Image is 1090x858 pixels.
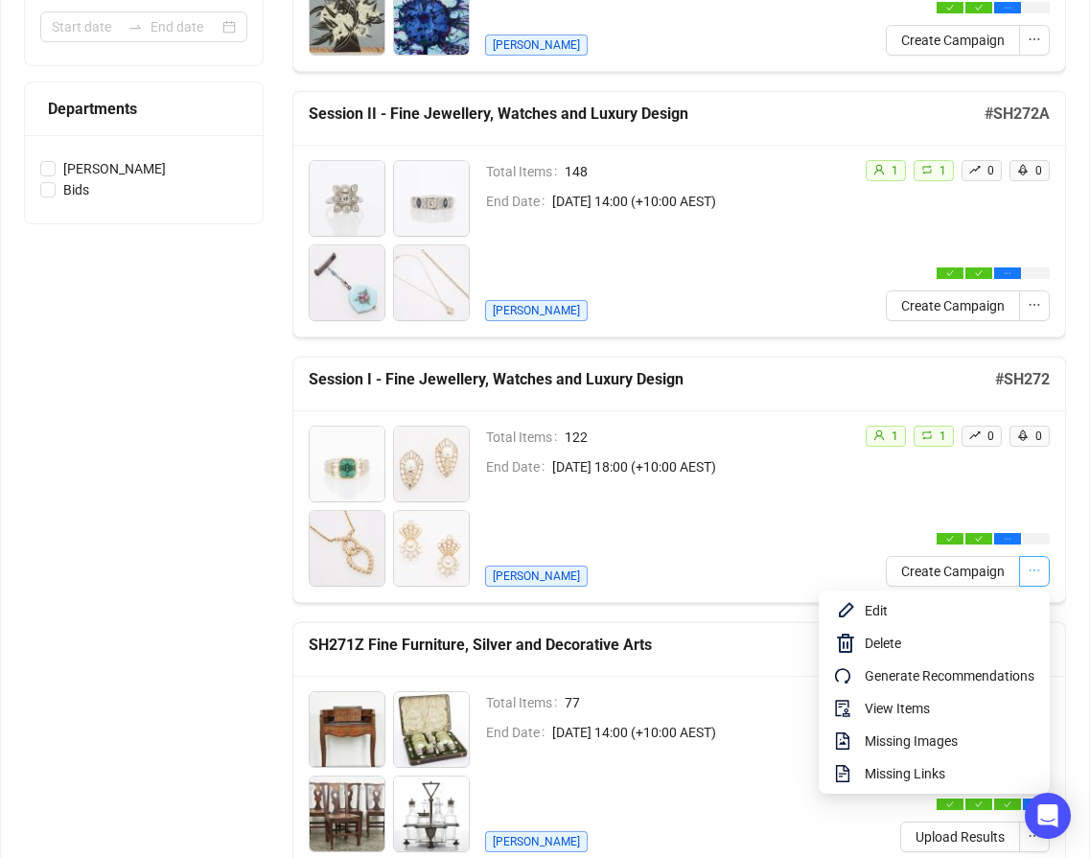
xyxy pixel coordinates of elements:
span: to [128,19,143,35]
span: Generate Recommendations [865,665,1034,686]
span: 0 [987,164,994,177]
a: Session I - Fine Jewellery, Watches and Luxury Design#SH272Total Items122End Date[DATE] 18:00 (+1... [292,357,1066,603]
h5: # SH272 [995,368,1050,391]
span: View Items [865,698,1034,719]
img: svg+xml;base64,PHN2ZyB4bWxucz0iaHR0cDovL3d3dy53My5vcmcvMjAwMC9zdmciIHhtbG5zOnhsaW5rPSJodHRwOi8vd3... [834,632,857,655]
span: check [975,800,983,808]
h5: # SH272A [985,103,1050,126]
span: file-text [834,762,857,785]
h5: Session II - Fine Jewellery, Watches and Luxury Design [309,103,985,126]
span: rise [969,429,981,441]
img: 303_1.jpg [394,245,469,320]
span: Delete [865,633,1034,654]
span: End Date [486,191,552,212]
span: check [946,269,954,277]
span: check [975,535,983,543]
a: Session II - Fine Jewellery, Watches and Luxury Design#SH272ATotal Items148End Date[DATE] 14:00 (... [292,91,1066,337]
img: 102_1.jpg [310,511,384,586]
span: Create Campaign [901,295,1005,316]
span: swap-right [128,19,143,35]
span: check [946,800,954,808]
span: rise [969,164,981,175]
h5: Session I - Fine Jewellery, Watches and Luxury Design [309,368,995,391]
img: 301_1.jpg [394,161,469,236]
span: 77 [565,692,865,713]
span: user [873,164,885,175]
span: retweet [921,429,933,441]
span: [PERSON_NAME] [485,300,588,321]
span: [PERSON_NAME] [485,831,588,852]
img: 100_1.jpg [310,427,384,501]
input: Start date [52,16,120,37]
span: Upload Results [916,826,1005,847]
span: ellipsis [1028,298,1041,312]
button: Create Campaign [886,25,1020,56]
span: 0 [1035,164,1042,177]
span: rocket [1017,429,1029,441]
span: check [975,4,983,12]
span: ellipsis [1004,535,1011,543]
span: check [946,4,954,12]
span: Edit [865,600,1034,621]
span: 148 [565,161,865,182]
span: Create Campaign [901,30,1005,51]
h5: SH271Z Fine Furniture, Silver and Decorative Arts [309,634,986,657]
span: [DATE] 14:00 (+10:00 AEST) [552,722,865,743]
span: 0 [1035,429,1042,443]
img: 2_1.jpg [394,692,469,767]
div: Open Intercom Messenger [1025,793,1071,839]
span: [DATE] 18:00 (+10:00 AEST) [552,456,865,477]
input: End date [151,16,219,37]
span: 1 [892,429,898,443]
span: audit [834,697,857,720]
img: 1_1.jpg [310,692,384,767]
span: Total Items [486,692,565,713]
span: [DATE] 14:00 (+10:00 AEST) [552,191,865,212]
span: rocket [1017,164,1029,175]
span: check [1004,800,1011,808]
span: redo [834,664,857,687]
span: ellipsis [1004,4,1011,12]
span: retweet [921,164,933,175]
button: Upload Results [900,822,1020,852]
img: 302_1.jpg [310,245,384,320]
span: Total Items [486,161,565,182]
button: Create Campaign [886,290,1020,321]
span: file-image [834,730,857,753]
span: [PERSON_NAME] [56,158,174,179]
span: Missing Links [865,763,1034,784]
img: 103_1.jpg [394,511,469,586]
span: ellipsis [1028,564,1041,577]
span: [PERSON_NAME] [485,566,588,587]
span: Total Items [486,427,565,448]
span: ellipsis [1004,269,1011,277]
span: 122 [565,427,865,448]
span: Bids [56,179,97,200]
img: 3_1.jpg [310,777,384,851]
span: 1 [939,164,946,177]
span: End Date [486,456,552,477]
span: Create Campaign [901,561,1005,582]
span: user [873,429,885,441]
span: check [975,269,983,277]
img: 4_1.jpg [394,777,469,851]
span: 1 [892,164,898,177]
img: 101_1.jpg [394,427,469,501]
button: Create Campaign [886,556,1020,587]
div: Departments [48,97,240,121]
span: 1 [939,429,946,443]
img: svg+xml;base64,PHN2ZyB4bWxucz0iaHR0cDovL3d3dy53My5vcmcvMjAwMC9zdmciIHhtbG5zOnhsaW5rPSJodHRwOi8vd3... [834,599,857,622]
span: Missing Images [865,730,1034,752]
span: End Date [486,722,552,743]
span: [PERSON_NAME] [485,35,588,56]
span: ellipsis [1028,33,1041,46]
span: check [946,535,954,543]
img: 300_1.jpg [310,161,384,236]
span: 0 [987,429,994,443]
